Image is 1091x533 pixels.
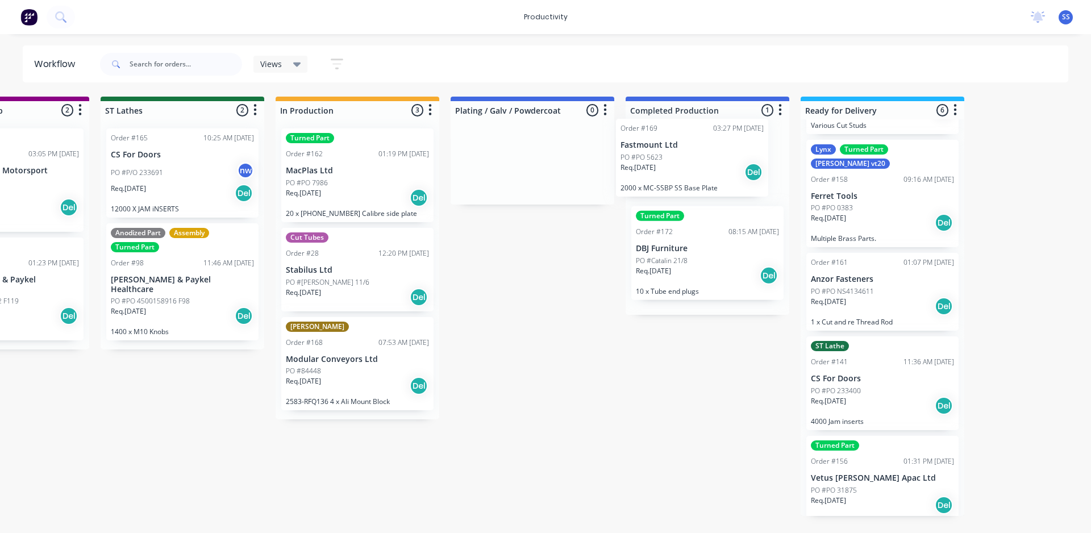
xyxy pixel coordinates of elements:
span: SS [1062,12,1070,22]
input: Search for orders... [130,53,242,76]
span: Views [260,58,282,70]
div: productivity [518,9,573,26]
div: Workflow [34,57,81,71]
img: Factory [20,9,38,26]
